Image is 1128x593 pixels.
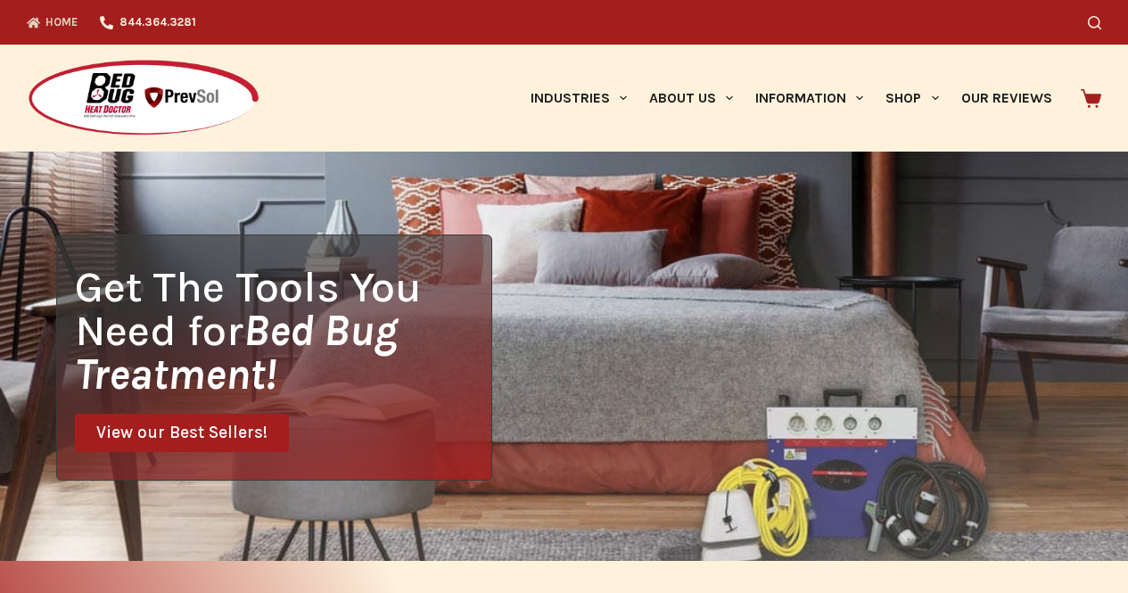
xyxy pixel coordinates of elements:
a: Shop [875,45,950,152]
a: View our Best Sellers! [75,414,289,452]
h1: Get The Tools You Need for [75,265,490,396]
a: Our Reviews [950,45,1063,152]
span: View our Best Sellers! [96,424,268,441]
a: Industries [519,45,638,152]
img: Prevsol/Bed Bug Heat Doctor [27,59,260,138]
button: Search [1088,16,1101,29]
a: Information [745,45,875,152]
i: Bed Bug Treatment! [75,305,398,399]
nav: Primary [519,45,1063,152]
a: About Us [638,45,744,152]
